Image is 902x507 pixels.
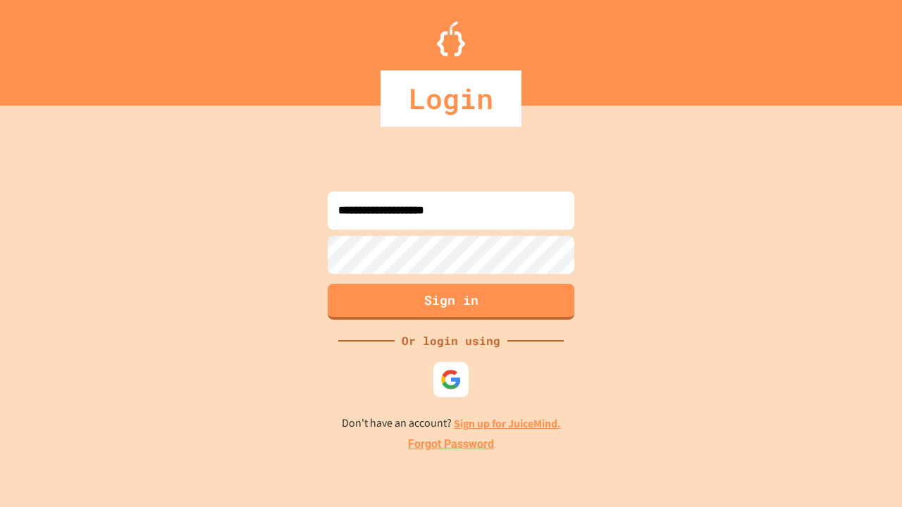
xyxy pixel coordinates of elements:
img: google-icon.svg [440,369,462,390]
p: Don't have an account? [342,415,561,432]
iframe: chat widget [785,389,888,449]
a: Sign up for JuiceMind. [454,416,561,431]
div: Or login using [395,332,507,349]
button: Sign in [328,284,574,320]
div: Login [381,70,521,127]
iframe: chat widget [843,451,888,493]
a: Forgot Password [408,436,494,453]
img: Logo.svg [437,21,465,56]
